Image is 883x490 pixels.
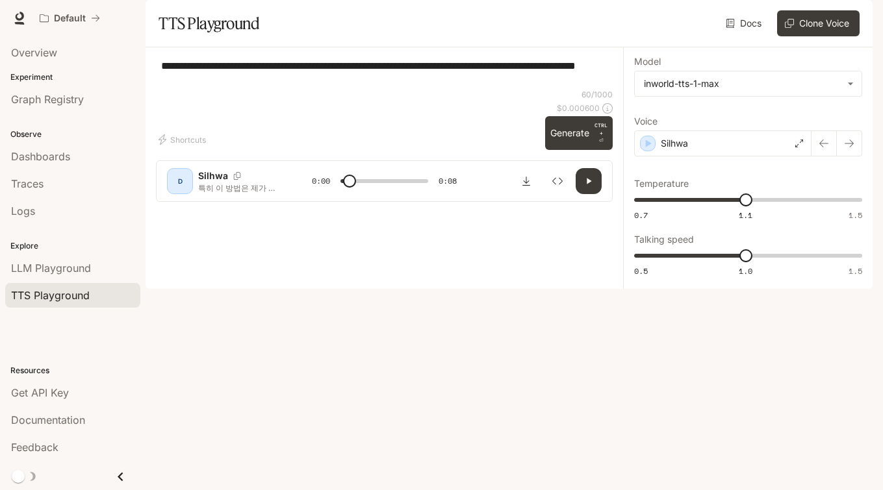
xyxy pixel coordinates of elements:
[156,129,211,150] button: Shortcuts
[634,210,648,221] span: 0.7
[634,57,661,66] p: Model
[595,121,608,137] p: CTRL +
[228,172,246,180] button: Copy Voice ID
[634,117,658,126] p: Voice
[439,175,457,188] span: 0:08
[634,265,648,276] span: 0.5
[634,179,689,188] p: Temperature
[198,182,281,193] p: 특히 이 방법은 제가 지난 이십 년 동안 수많은 분들의 건강을 돌보며 직접 효과를 확인한 검증된 비법입니다.
[34,5,106,31] button: All workspaces
[312,175,330,188] span: 0:00
[739,210,752,221] span: 1.1
[739,265,752,276] span: 1.0
[582,89,613,100] p: 60 / 1000
[661,137,688,150] p: Silhwa
[595,121,608,145] p: ⏎
[513,168,539,194] button: Download audio
[159,10,259,36] h1: TTS Playground
[557,103,600,114] p: $ 0.000600
[635,71,862,96] div: inworld-tts-1-max
[170,171,190,191] div: D
[644,77,841,90] div: inworld-tts-1-max
[777,10,860,36] button: Clone Voice
[849,265,862,276] span: 1.5
[723,10,767,36] a: Docs
[544,168,570,194] button: Inspect
[634,235,694,244] p: Talking speed
[545,116,613,150] button: GenerateCTRL +⏎
[54,13,86,24] p: Default
[198,169,228,182] p: Silhwa
[849,210,862,221] span: 1.5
